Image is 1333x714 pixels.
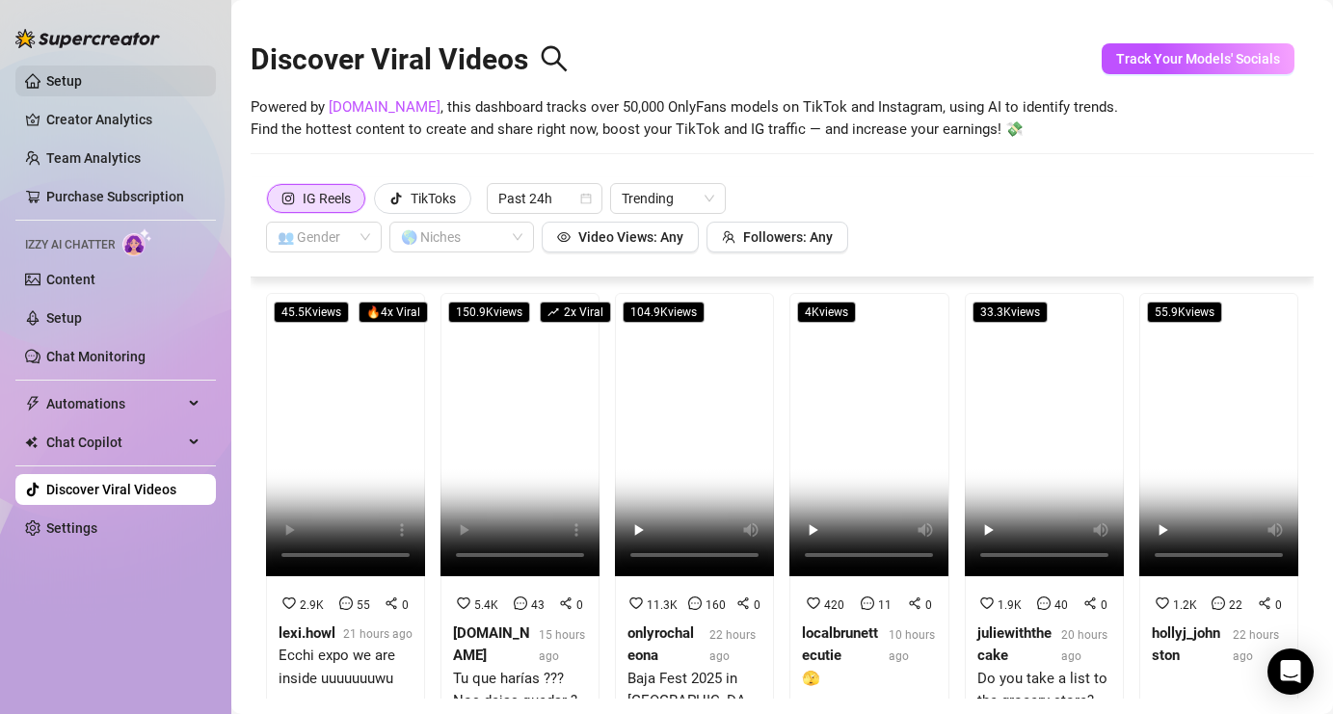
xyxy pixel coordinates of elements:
[498,184,591,213] span: Past 24h
[1258,596,1271,610] span: share-alt
[1083,596,1097,610] span: share-alt
[531,598,545,612] span: 43
[282,596,296,610] span: heart
[977,668,1111,713] div: Do you take a list to the grocery store? Or do you wing it?
[736,596,750,610] span: share-alt
[622,184,714,213] span: Trending
[1229,598,1242,612] span: 22
[623,302,705,323] span: 104.9K views
[706,598,726,612] span: 160
[802,668,936,691] div: 🫣
[709,628,756,663] span: 22 hours ago
[385,596,398,610] span: share-alt
[46,272,95,287] a: Content
[300,598,324,612] span: 2.9K
[474,598,498,612] span: 5.4K
[339,596,353,610] span: message
[547,306,559,318] span: rise
[303,184,351,213] div: IG Reels
[46,104,200,135] a: Creator Analytics
[1101,598,1107,612] span: 0
[889,628,935,663] span: 10 hours ago
[448,302,530,323] span: 150.9K views
[559,596,573,610] span: share-alt
[542,222,699,252] button: Video Views: Any
[46,520,97,536] a: Settings
[453,624,530,665] strong: [DOMAIN_NAME]
[980,596,994,610] span: heart
[540,44,569,73] span: search
[540,302,611,323] span: 2 x Viral
[802,624,878,665] strong: localbrunettecutie
[251,96,1118,142] span: Powered by , this dashboard tracks over 50,000 OnlyFans models on TikTok and Instagram, using AI ...
[25,396,40,411] span: thunderbolt
[706,222,848,252] button: Followers: Any
[122,228,152,256] img: AI Chatter
[46,150,141,166] a: Team Analytics
[25,436,38,449] img: Chat Copilot
[627,624,694,665] strong: onlyrochaleona
[576,598,583,612] span: 0
[1116,51,1280,66] span: Track Your Models' Socials
[878,598,892,612] span: 11
[627,668,761,713] div: Baja Fest 2025 in [GEOGRAPHIC_DATA] 🥳💋
[1147,302,1222,323] span: 55.9K views
[578,229,683,245] span: Video Views: Any
[647,598,678,612] span: 11.3K
[539,628,585,663] span: 15 hours ago
[411,184,456,213] div: TikToks
[977,624,1052,665] strong: juliewiththecake
[402,598,409,612] span: 0
[25,236,115,254] span: Izzy AI Chatter
[46,388,183,419] span: Automations
[861,596,874,610] span: message
[807,596,820,610] span: heart
[1156,596,1169,610] span: heart
[1233,628,1279,663] span: 22 hours ago
[15,29,160,48] img: logo-BBDzfeDw.svg
[797,302,856,323] span: 4K views
[629,596,643,610] span: heart
[580,193,592,204] span: calendar
[343,627,413,641] span: 21 hours ago
[557,230,571,244] span: eye
[357,598,370,612] span: 55
[688,596,702,610] span: message
[908,596,921,610] span: share-alt
[274,302,349,323] span: 45.5K views
[925,598,932,612] span: 0
[281,192,295,205] span: instagram
[1037,596,1051,610] span: message
[457,596,470,610] span: heart
[973,302,1048,323] span: 33.3K views
[1061,628,1107,663] span: 20 hours ago
[1102,43,1294,74] button: Track Your Models' Socials
[46,482,176,497] a: Discover Viral Videos
[46,427,183,458] span: Chat Copilot
[1152,624,1220,665] strong: hollyj_johnston
[279,645,413,690] div: Ecchi expo we are inside uuuuuuuwu
[754,598,760,612] span: 0
[1212,596,1225,610] span: message
[251,41,569,78] h2: Discover Viral Videos
[1267,648,1314,695] div: Open Intercom Messenger
[46,73,82,89] a: Setup
[824,598,844,612] span: 420
[1275,598,1282,612] span: 0
[329,98,440,116] a: [DOMAIN_NAME]
[514,596,527,610] span: message
[359,302,428,323] span: 🔥 4 x Viral
[46,310,82,326] a: Setup
[1054,598,1068,612] span: 40
[722,230,735,244] span: team
[46,349,146,364] a: Chat Monitoring
[389,192,403,205] span: tik-tok
[279,624,335,642] strong: lexi.howl
[453,668,587,713] div: Tu que harías ??? Nos dejas quedar ? 🥹
[998,598,1022,612] span: 1.9K
[46,189,184,204] a: Purchase Subscription
[743,229,833,245] span: Followers: Any
[1173,598,1197,612] span: 1.2K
